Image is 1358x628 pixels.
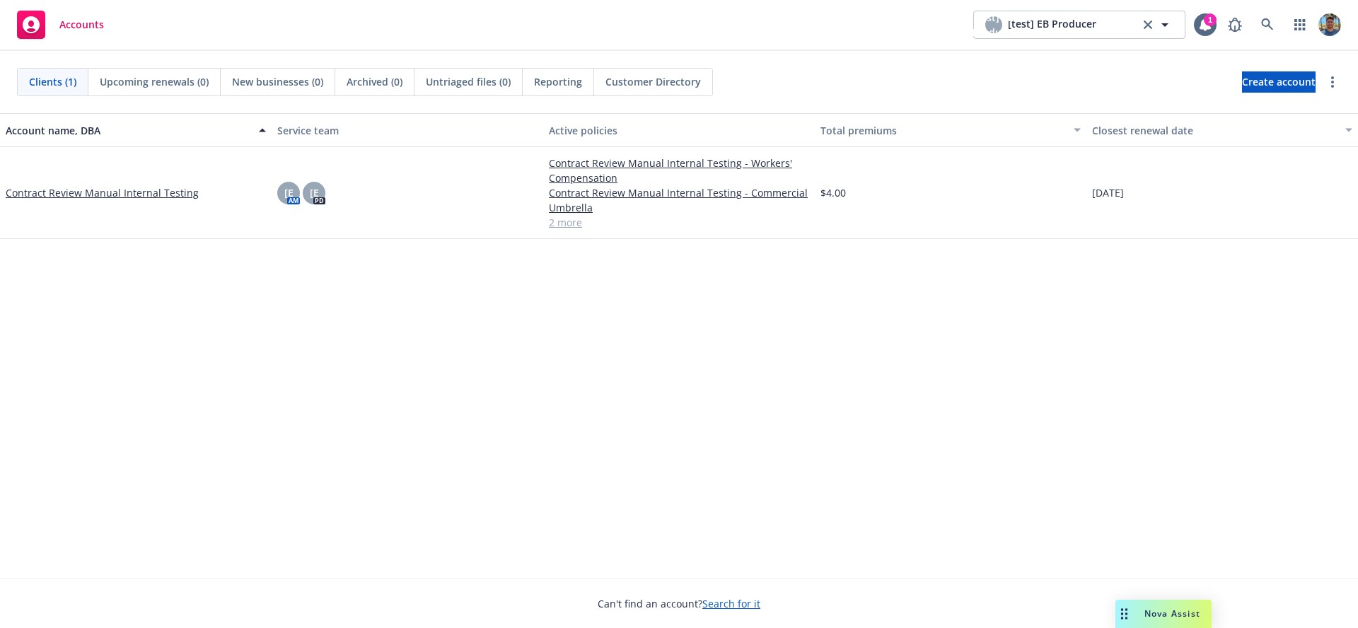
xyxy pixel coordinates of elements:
[820,185,846,200] span: $4.00
[549,185,809,215] a: Contract Review Manual Internal Testing - Commercial Umbrella
[549,123,809,138] div: Active policies
[59,19,104,30] span: Accounts
[277,123,538,138] div: Service team
[598,596,760,611] span: Can't find an account?
[1092,123,1337,138] div: Closest renewal date
[1008,16,1096,33] span: [test] EB Producer
[1253,11,1282,39] a: Search
[232,74,323,89] span: New businesses (0)
[1144,607,1200,620] span: Nova Assist
[272,113,543,147] button: Service team
[11,5,110,45] a: Accounts
[29,74,76,89] span: Clients (1)
[1092,185,1124,200] span: [DATE]
[1086,113,1358,147] button: Closest renewal date
[815,113,1086,147] button: Total premiums
[1221,11,1249,39] a: Report a Bug
[1139,16,1156,33] a: clear selection
[6,123,250,138] div: Account name, DBA
[1242,71,1316,93] a: Create account
[1115,600,1212,628] button: Nova Assist
[820,123,1065,138] div: Total premiums
[534,74,582,89] span: Reporting
[973,11,1185,39] button: [test] EB Producer[test] EB Producerclear selection
[972,10,1016,40] span: [test] EB Producer
[549,215,809,230] a: 2 more
[1204,13,1217,26] div: 1
[100,74,209,89] span: Upcoming renewals (0)
[347,74,402,89] span: Archived (0)
[543,113,815,147] button: Active policies
[1318,13,1341,36] img: photo
[1115,600,1133,628] div: Drag to move
[1324,74,1341,91] a: more
[6,185,199,200] a: Contract Review Manual Internal Testing
[284,185,294,200] span: [E
[605,74,701,89] span: Customer Directory
[702,597,760,610] a: Search for it
[426,74,511,89] span: Untriaged files (0)
[1286,11,1314,39] a: Switch app
[1242,69,1316,95] span: Create account
[310,185,319,200] span: [E
[549,156,809,185] a: Contract Review Manual Internal Testing - Workers' Compensation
